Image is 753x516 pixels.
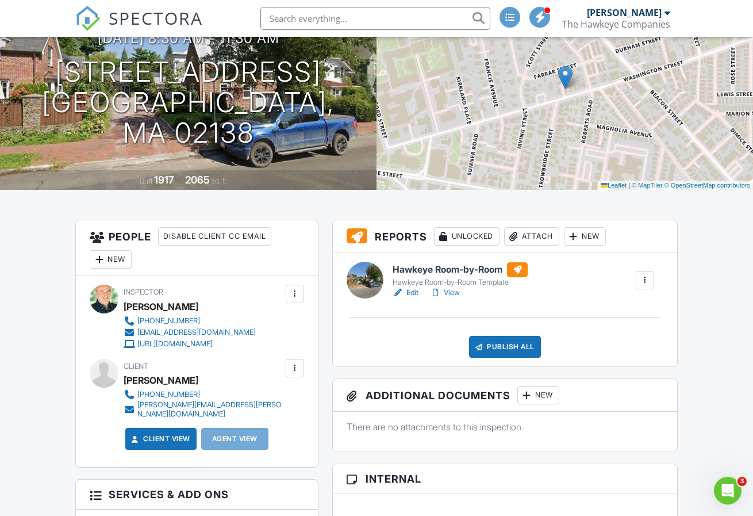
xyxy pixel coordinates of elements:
a: [PHONE_NUMBER] [124,315,256,327]
h1: [STREET_ADDRESS] [GEOGRAPHIC_DATA], MA 02138 [18,57,358,148]
div: Disable Client CC Email [158,227,271,246]
a: Edit [393,287,418,299]
iframe: Intercom live chat [714,477,742,504]
div: Hawkeye Room-by-Room Template [393,278,528,287]
div: Publish All [469,336,541,358]
a: [URL][DOMAIN_NAME] [124,338,256,350]
div: New [517,386,559,404]
a: SPECTORA [75,16,203,40]
img: The Best Home Inspection Software - Spectora [75,6,101,31]
a: [PERSON_NAME][EMAIL_ADDRESS][PERSON_NAME][DOMAIN_NAME] [124,400,283,419]
a: © OpenStreetMap contributors [664,182,750,189]
div: [URL][DOMAIN_NAME] [137,339,213,349]
h3: Services & Add ons [76,480,318,510]
div: [PERSON_NAME][EMAIL_ADDRESS][PERSON_NAME][DOMAIN_NAME] [137,400,283,419]
h3: People [76,220,318,276]
div: New [90,250,132,269]
span: 3 [737,477,747,486]
h6: Hawkeye Room-by-Room [393,262,528,277]
div: [EMAIL_ADDRESS][DOMAIN_NAME] [137,328,256,337]
div: New [564,227,606,246]
div: 2065 [185,174,210,186]
p: There are no attachments to this inspection. [347,421,663,433]
span: Client [124,362,148,370]
span: Inspector [124,288,163,296]
div: [PERSON_NAME] [124,372,198,389]
h3: Additional Documents [333,379,677,412]
div: [PERSON_NAME] [587,7,662,18]
h3: [DATE] 8:30 am - 11:30 am [98,30,279,46]
input: Search everything... [260,7,490,30]
img: Marker [558,66,573,89]
a: Client View [129,433,190,445]
div: Attach [504,227,559,246]
h3: Reports [333,220,677,253]
a: [PHONE_NUMBER] [124,389,283,400]
div: Unlocked [434,227,500,246]
span: | [628,182,630,189]
div: [PHONE_NUMBER] [137,316,200,326]
div: [PERSON_NAME] [124,298,198,315]
span: SPECTORA [109,6,203,30]
div: 1917 [154,174,174,186]
a: [EMAIL_ADDRESS][DOMAIN_NAME] [124,327,256,338]
span: Built [140,177,152,185]
span: sq. ft. [212,177,228,185]
a: Leaflet [601,182,627,189]
h3: Internal [333,464,677,494]
a: View [430,287,460,299]
div: The Hawkeye Companies [562,18,670,30]
a: Hawkeye Room-by-Room Hawkeye Room-by-Room Template [393,262,528,288]
div: [PHONE_NUMBER] [137,390,200,399]
a: © MapTiler [632,182,663,189]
